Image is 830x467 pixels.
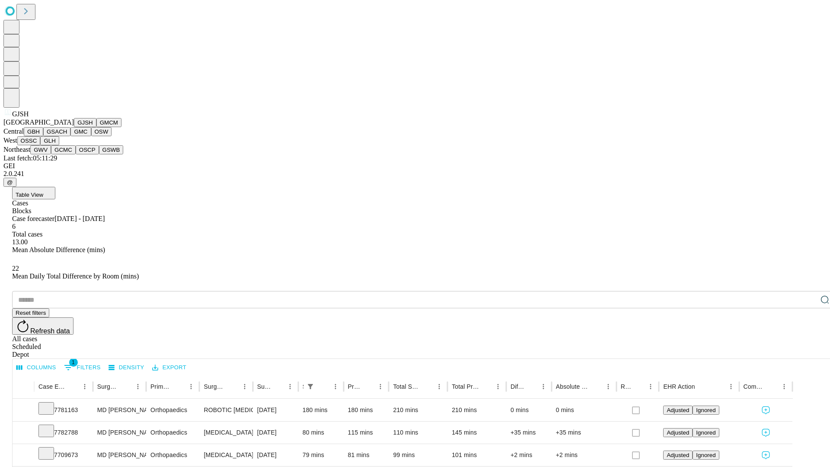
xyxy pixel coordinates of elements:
[696,429,715,436] span: Ignored
[696,452,715,458] span: Ignored
[17,403,30,418] button: Expand
[99,145,124,154] button: GSWB
[7,179,13,186] span: @
[556,383,589,390] div: Absolute Difference
[12,272,139,280] span: Mean Daily Total Difference by Room (mins)
[17,136,41,145] button: OSSC
[150,399,195,421] div: Orthopaedics
[12,187,55,199] button: Table View
[3,137,17,144] span: West
[362,381,374,393] button: Sort
[14,361,58,374] button: Select columns
[40,136,59,145] button: GLH
[17,425,30,441] button: Expand
[766,381,778,393] button: Sort
[62,361,103,374] button: Show filters
[74,118,96,127] button: GJSH
[12,110,29,118] span: GJSH
[693,406,719,415] button: Ignored
[696,407,715,413] span: Ignored
[693,451,719,460] button: Ignored
[556,444,612,466] div: +2 mins
[433,381,445,393] button: Menu
[303,399,339,421] div: 180 mins
[69,358,78,367] span: 1
[38,444,89,466] div: 7709673
[556,422,612,444] div: +35 mins
[303,383,303,390] div: Scheduled In Room Duration
[150,361,188,374] button: Export
[374,381,386,393] button: Menu
[667,429,689,436] span: Adjusted
[556,399,612,421] div: 0 mins
[96,118,121,127] button: GMCM
[3,170,827,178] div: 2.0.241
[663,406,693,415] button: Adjusted
[30,145,51,154] button: GWV
[645,381,657,393] button: Menu
[602,381,614,393] button: Menu
[3,118,74,126] span: [GEOGRAPHIC_DATA]
[3,162,827,170] div: GEI
[3,128,24,135] span: Central
[492,381,504,393] button: Menu
[304,381,316,393] button: Show filters
[12,317,73,335] button: Refresh data
[511,383,524,390] div: Difference
[204,444,248,466] div: [MEDICAL_DATA] WITH [MEDICAL_DATA] REPAIR
[173,381,185,393] button: Sort
[91,127,112,136] button: OSW
[12,308,49,317] button: Reset filters
[348,422,385,444] div: 115 mins
[51,145,76,154] button: GCMC
[511,399,547,421] div: 0 mins
[667,452,689,458] span: Adjusted
[348,399,385,421] div: 180 mins
[12,223,16,230] span: 6
[54,215,105,222] span: [DATE] - [DATE]
[663,383,695,390] div: EHR Action
[393,383,420,390] div: Total Scheduled Duration
[317,381,329,393] button: Sort
[12,230,42,238] span: Total cases
[452,383,479,390] div: Total Predicted Duration
[132,381,144,393] button: Menu
[106,361,147,374] button: Density
[667,407,689,413] span: Adjusted
[150,422,195,444] div: Orthopaedics
[204,383,225,390] div: Surgery Name
[30,327,70,335] span: Refresh data
[304,381,316,393] div: 1 active filter
[12,238,28,246] span: 13.00
[97,399,142,421] div: MD [PERSON_NAME] [PERSON_NAME] Md
[204,422,248,444] div: [MEDICAL_DATA] [MEDICAL_DATA]
[239,381,251,393] button: Menu
[511,422,547,444] div: +35 mins
[480,381,492,393] button: Sort
[185,381,197,393] button: Menu
[329,381,342,393] button: Menu
[150,444,195,466] div: Orthopaedics
[348,444,385,466] div: 81 mins
[303,444,339,466] div: 79 mins
[97,383,119,390] div: Surgeon Name
[725,381,737,393] button: Menu
[421,381,433,393] button: Sort
[511,444,547,466] div: +2 mins
[284,381,296,393] button: Menu
[120,381,132,393] button: Sort
[778,381,790,393] button: Menu
[17,448,30,463] button: Expand
[150,383,172,390] div: Primary Service
[257,399,294,421] div: [DATE]
[744,383,765,390] div: Comments
[3,178,16,187] button: @
[16,310,46,316] span: Reset filters
[525,381,537,393] button: Sort
[12,246,105,253] span: Mean Absolute Difference (mins)
[227,381,239,393] button: Sort
[76,145,99,154] button: OSCP
[537,381,549,393] button: Menu
[452,444,502,466] div: 101 mins
[632,381,645,393] button: Sort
